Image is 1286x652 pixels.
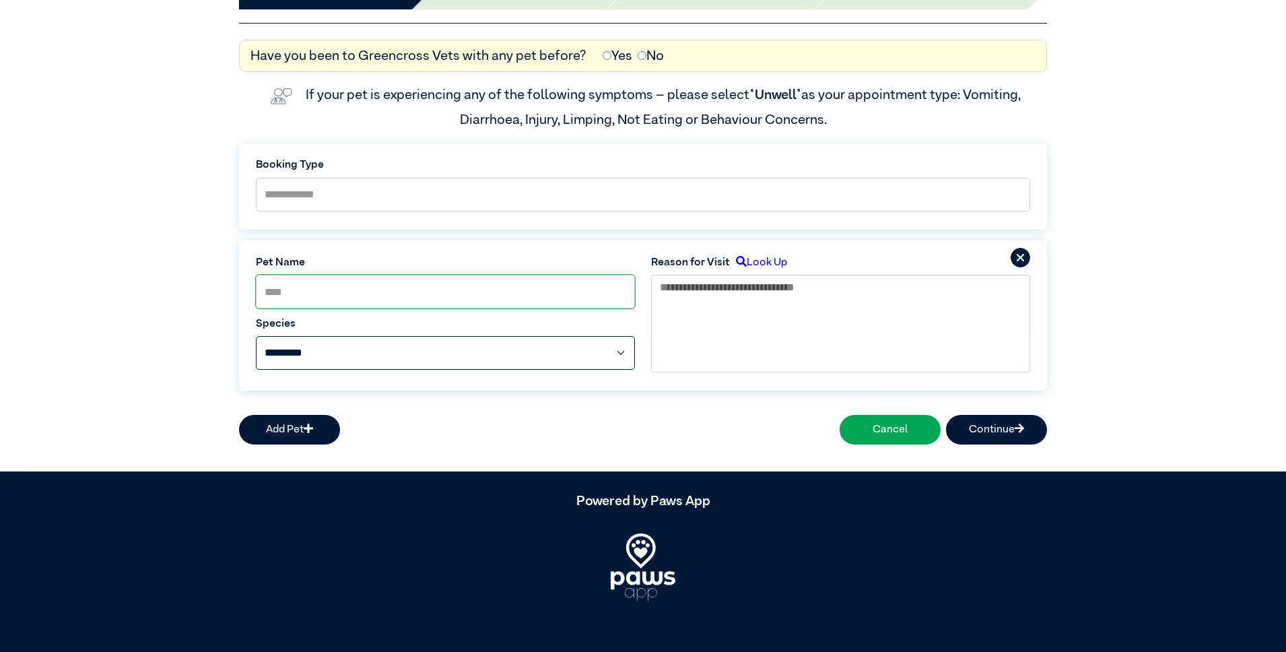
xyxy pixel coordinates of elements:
label: Booking Type [256,157,1030,173]
button: Add Pet [239,415,340,445]
label: If your pet is experiencing any of the following symptoms – please select as your appointment typ... [306,88,1023,126]
label: Species [256,316,635,332]
label: Have you been to Greencross Vets with any pet before? [250,46,586,66]
input: Yes [603,51,611,60]
label: Reason for Visit [651,255,730,271]
span: “Unwell” [749,88,801,102]
label: Pet Name [256,255,635,271]
label: Yes [603,46,632,66]
label: No [638,46,664,66]
h5: Powered by Paws App [239,493,1047,509]
img: PawsApp [611,533,675,601]
button: Continue [946,415,1047,445]
input: No [638,51,646,60]
label: Look Up [730,255,787,271]
img: vet [265,83,298,110]
button: Cancel [840,415,941,445]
